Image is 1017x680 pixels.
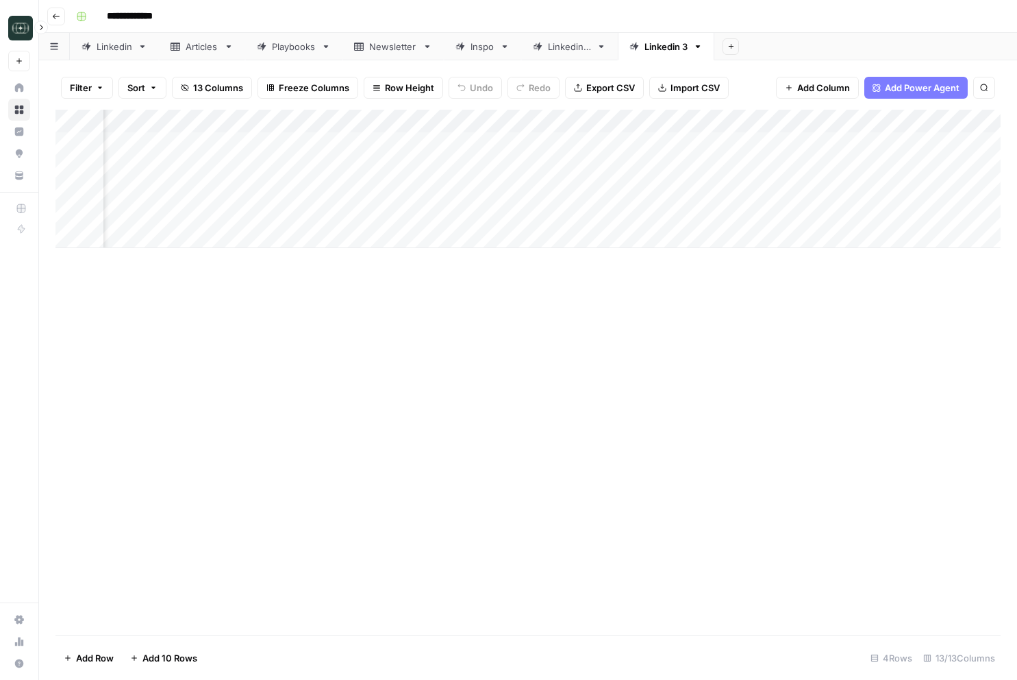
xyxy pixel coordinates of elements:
[449,77,502,99] button: Undo
[649,77,729,99] button: Import CSV
[70,33,159,60] a: Linkedin
[565,77,644,99] button: Export CSV
[122,647,205,669] button: Add 10 Rows
[8,16,33,40] img: Catalyst Logo
[193,81,243,95] span: 13 Columns
[245,33,342,60] a: Playbooks
[444,33,521,60] a: Inspo
[8,653,30,675] button: Help + Support
[618,33,714,60] a: Linkedin 3
[918,647,1001,669] div: 13/13 Columns
[776,77,859,99] button: Add Column
[97,40,132,53] div: Linkedin
[76,651,114,665] span: Add Row
[521,33,618,60] a: Linkedin 2
[8,77,30,99] a: Home
[548,40,591,53] div: Linkedin 2
[8,121,30,143] a: Insights
[644,40,688,53] div: Linkedin 3
[8,165,30,186] a: Your Data
[118,77,166,99] button: Sort
[885,81,959,95] span: Add Power Agent
[172,77,252,99] button: 13 Columns
[864,77,968,99] button: Add Power Agent
[507,77,560,99] button: Redo
[8,609,30,631] a: Settings
[865,647,918,669] div: 4 Rows
[369,40,417,53] div: Newsletter
[8,11,30,45] button: Workspace: Catalyst
[670,81,720,95] span: Import CSV
[8,631,30,653] a: Usage
[127,81,145,95] span: Sort
[8,143,30,165] a: Opportunities
[470,40,494,53] div: Inspo
[364,77,443,99] button: Row Height
[159,33,245,60] a: Articles
[797,81,850,95] span: Add Column
[470,81,493,95] span: Undo
[8,99,30,121] a: Browse
[279,81,349,95] span: Freeze Columns
[258,77,358,99] button: Freeze Columns
[55,647,122,669] button: Add Row
[70,81,92,95] span: Filter
[272,40,316,53] div: Playbooks
[385,81,434,95] span: Row Height
[586,81,635,95] span: Export CSV
[61,77,113,99] button: Filter
[142,651,197,665] span: Add 10 Rows
[342,33,444,60] a: Newsletter
[529,81,551,95] span: Redo
[186,40,218,53] div: Articles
